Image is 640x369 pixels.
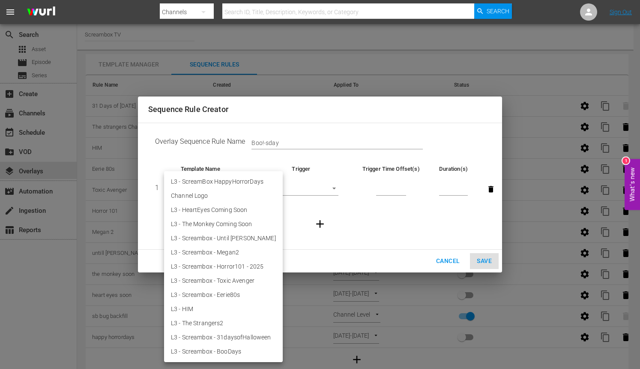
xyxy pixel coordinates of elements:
button: Open Feedback Widget [625,159,640,210]
div: 1 [622,157,629,164]
li: L3 - HIM [164,302,283,316]
span: Search [487,3,509,19]
li: L3 - Screambox - 31daysofHalloween [164,330,283,345]
li: L3 - The Monkey Coming Soon [164,217,283,231]
li: Channel Logo [164,189,283,203]
li: L3 - Screambox - Megan2 [164,245,283,260]
a: Sign Out [610,9,632,15]
li: L3 - HeartEyes Coming Soon [164,203,283,217]
li: L3 - ScreamBox HappyHorrorDays [164,175,283,189]
li: L3 - Screambox - Toxic Avenger [164,274,283,288]
li: L3 - Screambox - Eerie80s [164,288,283,302]
li: L3 - Screambox - Until [PERSON_NAME] [164,231,283,245]
span: menu [5,7,15,17]
li: L3 - The Strangers2 [164,316,283,330]
li: L3 - Screambox - BooDays [164,345,283,359]
img: ans4CAIJ8jUAAAAAAAAAAAAAAAAAAAAAAAAgQb4GAAAAAAAAAAAAAAAAAAAAAAAAJMjXAAAAAAAAAAAAAAAAAAAAAAAAgAT5G... [21,2,62,22]
li: L3 - Screambox - Horror101 - 2025 [164,260,283,274]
